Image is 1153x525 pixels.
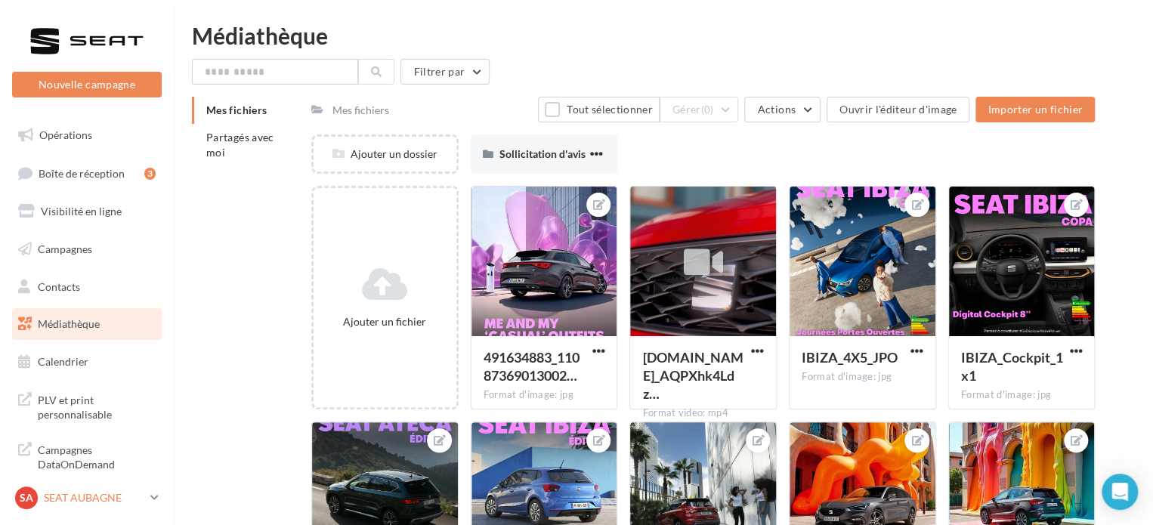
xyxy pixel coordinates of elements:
span: Visibilité en ligne [41,205,122,218]
div: Format d'image: jpg [961,388,1083,402]
a: Contacts [9,271,165,303]
span: IBIZA_Cockpit_1x1 [961,349,1063,384]
div: Mes fichiers [332,103,389,118]
span: Calendrier [38,355,88,368]
span: IBIZA_4X5_JPO [802,349,898,366]
button: Nouvelle campagne [12,72,162,97]
div: Format d'image: jpg [802,370,923,384]
div: 3 [144,168,156,180]
a: Boîte de réception3 [9,157,165,190]
button: Importer un fichier [975,97,1095,122]
div: Open Intercom Messenger [1102,474,1138,510]
a: Campagnes [9,233,165,265]
span: (0) [701,103,714,116]
span: Opérations [39,128,92,141]
button: Tout sélectionner [538,97,659,122]
span: Sollicitation d'avis [499,147,586,160]
span: Contacts [38,279,80,292]
span: Partagés avec moi [206,131,274,159]
div: Ajouter un dossier [314,147,456,162]
div: Format d'image: jpg [484,388,605,402]
a: PLV et print personnalisable [9,384,165,428]
span: Campagnes DataOnDemand [38,440,156,472]
span: Actions [757,103,795,116]
a: Opérations [9,119,165,151]
button: Filtrer par [400,59,490,85]
button: Ouvrir l'éditeur d'image [827,97,969,122]
a: Calendrier [9,346,165,378]
span: Importer un fichier [988,103,1083,116]
a: Visibilité en ligne [9,196,165,227]
span: FDownloader.Net_AQPXhk4LdzoMs8ybghB9Ta5pm4gsEok-GJ6LecuT6sk4YslpZsp6UMaWKKtMTqmF5oeGxSFKEwfckO0Rd... [642,349,743,402]
div: Ajouter un fichier [320,314,450,329]
button: Actions [744,97,820,122]
div: Format video: mp4 [642,406,764,420]
a: Campagnes DataOnDemand [9,434,165,478]
span: Mes fichiers [206,103,267,116]
p: SEAT AUBAGNE [44,490,144,505]
span: Campagnes [38,242,92,255]
span: PLV et print personnalisable [38,390,156,422]
span: 491634883_1108736901300234_3582515613254349742_n [484,349,580,384]
a: SA SEAT AUBAGNE [12,483,162,512]
span: Médiathèque [38,317,100,330]
div: Médiathèque [192,24,1135,47]
a: Médiathèque [9,308,165,340]
span: SA [20,490,33,505]
button: Gérer(0) [660,97,739,122]
span: Boîte de réception [39,166,125,179]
